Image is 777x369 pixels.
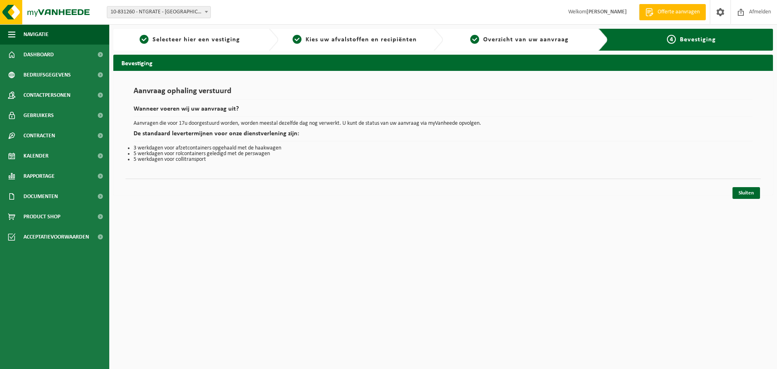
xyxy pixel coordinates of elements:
strong: [PERSON_NAME] [586,9,627,15]
a: 1Selecteer hier een vestiging [117,35,262,45]
li: 5 werkdagen voor rolcontainers geledigd met de perswagen [134,151,753,157]
span: Overzicht van uw aanvraag [483,36,569,43]
span: Acceptatievoorwaarden [23,227,89,247]
li: 5 werkdagen voor collitransport [134,157,753,162]
li: 3 werkdagen voor afzetcontainers opgehaald met de haakwagen [134,145,753,151]
span: 10-831260 - NTGRATE - KORTRIJK [107,6,211,18]
h2: Wanneer voeren wij uw aanvraag uit? [134,106,753,117]
a: 2Kies uw afvalstoffen en recipiënten [282,35,427,45]
span: 1 [140,35,149,44]
span: Documenten [23,186,58,207]
a: 3Overzicht van uw aanvraag [447,35,592,45]
span: Rapportage [23,166,55,186]
span: Bevestiging [680,36,716,43]
span: Offerte aanvragen [656,8,702,16]
span: 3 [470,35,479,44]
span: Dashboard [23,45,54,65]
h1: Aanvraag ophaling verstuurd [134,87,753,100]
h2: De standaard levertermijnen voor onze dienstverlening zijn: [134,130,753,141]
span: 4 [667,35,676,44]
a: Offerte aanvragen [639,4,706,20]
span: Kalender [23,146,49,166]
span: 2 [293,35,301,44]
span: Navigatie [23,24,49,45]
span: Contracten [23,126,55,146]
a: Sluiten [732,187,760,199]
span: Kies uw afvalstoffen en recipiënten [306,36,417,43]
span: Contactpersonen [23,85,70,105]
span: Selecteer hier een vestiging [153,36,240,43]
span: 10-831260 - NTGRATE - KORTRIJK [107,6,210,18]
span: Bedrijfsgegevens [23,65,71,85]
span: Product Shop [23,207,60,227]
p: Aanvragen die voor 17u doorgestuurd worden, worden meestal dezelfde dag nog verwerkt. U kunt de s... [134,121,753,126]
span: Gebruikers [23,105,54,126]
h2: Bevestiging [113,55,773,70]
